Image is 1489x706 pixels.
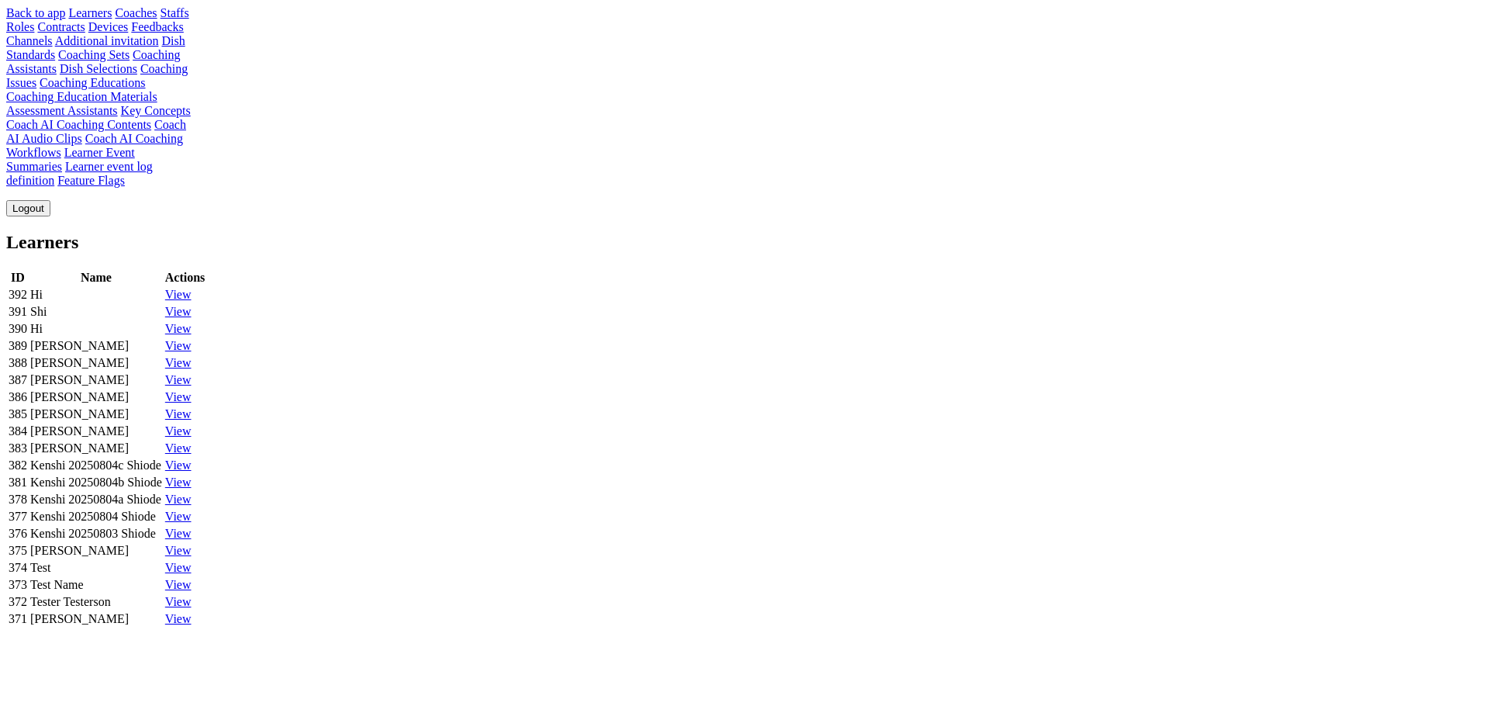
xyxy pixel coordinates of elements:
div: [PERSON_NAME] [30,407,162,421]
div: [PERSON_NAME] [30,612,162,626]
a: View [165,441,192,455]
div: 391 [9,305,27,319]
div: Kenshi 20250803 Shiode [30,527,162,541]
div: [PERSON_NAME] [30,424,162,438]
a: View [165,578,192,591]
a: Key Concepts [121,104,191,117]
a: View [165,373,192,386]
a: View [165,288,192,301]
a: Staffs [161,6,189,19]
div: Kenshi 20250804c Shiode [30,459,162,472]
div: 384 [9,424,27,438]
a: Roles [6,20,34,33]
div: 390 [9,322,27,336]
div: [PERSON_NAME] [30,544,162,558]
a: View [165,390,192,403]
a: Feedbacks [131,20,184,33]
div: 381 [9,476,27,490]
div: Test [30,561,162,575]
a: View [165,493,192,506]
a: Coaching Education Materials [6,90,157,103]
a: Contracts [37,20,85,33]
div: 387 [9,373,27,387]
div: 374 [9,561,27,575]
a: View [165,407,192,420]
div: 388 [9,356,27,370]
div: Kenshi 20250804a Shiode [30,493,162,507]
div: 386 [9,390,27,404]
div: Kenshi 20250804b Shiode [30,476,162,490]
a: View [165,510,192,523]
div: 372 [9,595,27,609]
h2: Learners [6,232,1483,253]
th: Name [29,270,163,286]
a: Dish Selections [60,62,137,75]
div: 382 [9,459,27,472]
a: View [165,595,192,608]
a: Coaching Educations [40,76,145,89]
a: View [165,544,192,557]
a: Devices [88,20,129,33]
a: Coach AI Coaching Workflows [6,132,183,159]
a: Coaching Issues [6,62,188,89]
div: Hi [30,288,162,302]
div: 376 [9,527,27,541]
div: 385 [9,407,27,421]
a: Coaches [115,6,157,19]
a: Coach AI Audio Clips [6,118,186,145]
div: 375 [9,544,27,558]
a: Coach AI Coaching Contents [6,118,151,131]
div: 392 [9,288,27,302]
a: Learner Event Summaries [6,146,135,173]
a: Channels [6,34,53,47]
a: Assessment Assistants [6,104,118,117]
div: Kenshi 20250804 Shiode [30,510,162,524]
a: Back to app [6,6,65,19]
div: Tester Testerson [30,595,162,609]
div: Hi [30,322,162,336]
a: Coaching Assistants [6,48,180,75]
a: View [165,612,192,625]
div: [PERSON_NAME] [30,373,162,387]
div: 371 [9,612,27,626]
div: Test Name [30,578,162,592]
a: View [165,424,192,438]
a: View [165,561,192,574]
a: Additional invitation [55,34,159,47]
a: View [165,459,192,472]
div: [PERSON_NAME] [30,441,162,455]
a: View [165,476,192,489]
th: ID [8,270,28,286]
div: 378 [9,493,27,507]
a: Coaching Sets [58,48,130,61]
div: Shi [30,305,162,319]
div: 383 [9,441,27,455]
div: 377 [9,510,27,524]
a: Learner event log definition [6,160,153,187]
div: [PERSON_NAME] [30,390,162,404]
a: Dish Standards [6,34,185,61]
div: 373 [9,578,27,592]
div: [PERSON_NAME] [30,339,162,353]
a: View [165,305,192,318]
a: View [165,322,192,335]
a: View [165,356,192,369]
div: 389 [9,339,27,353]
div: [PERSON_NAME] [30,356,162,370]
a: Feature Flags [57,174,125,187]
th: Actions [164,270,206,286]
button: Logout [6,200,50,216]
a: View [165,527,192,540]
a: View [165,339,192,352]
a: Learners [68,6,112,19]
